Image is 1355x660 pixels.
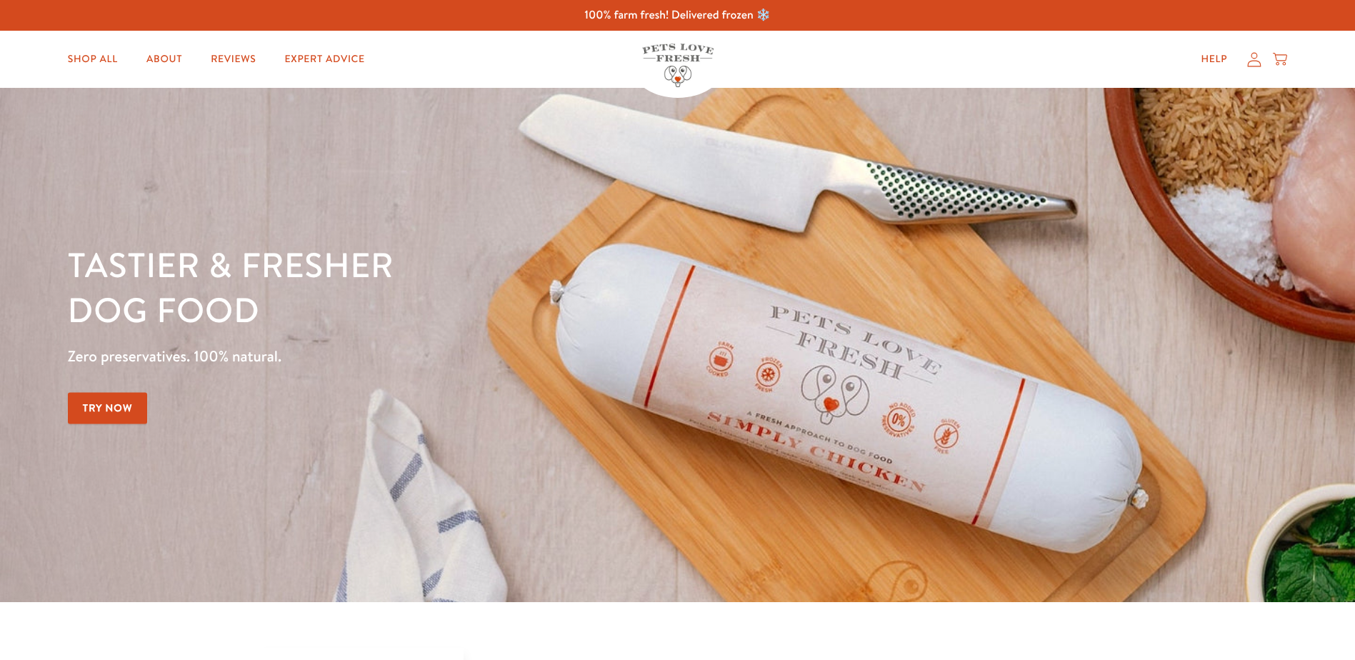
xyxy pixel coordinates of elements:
[274,45,376,74] a: Expert Advice
[56,45,129,74] a: Shop All
[68,244,881,333] h1: Tastier & fresher dog food
[642,44,714,87] img: Pets Love Fresh
[199,45,267,74] a: Reviews
[1189,45,1239,74] a: Help
[135,45,194,74] a: About
[68,392,148,424] a: Try Now
[68,344,881,369] p: Zero preservatives. 100% natural.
